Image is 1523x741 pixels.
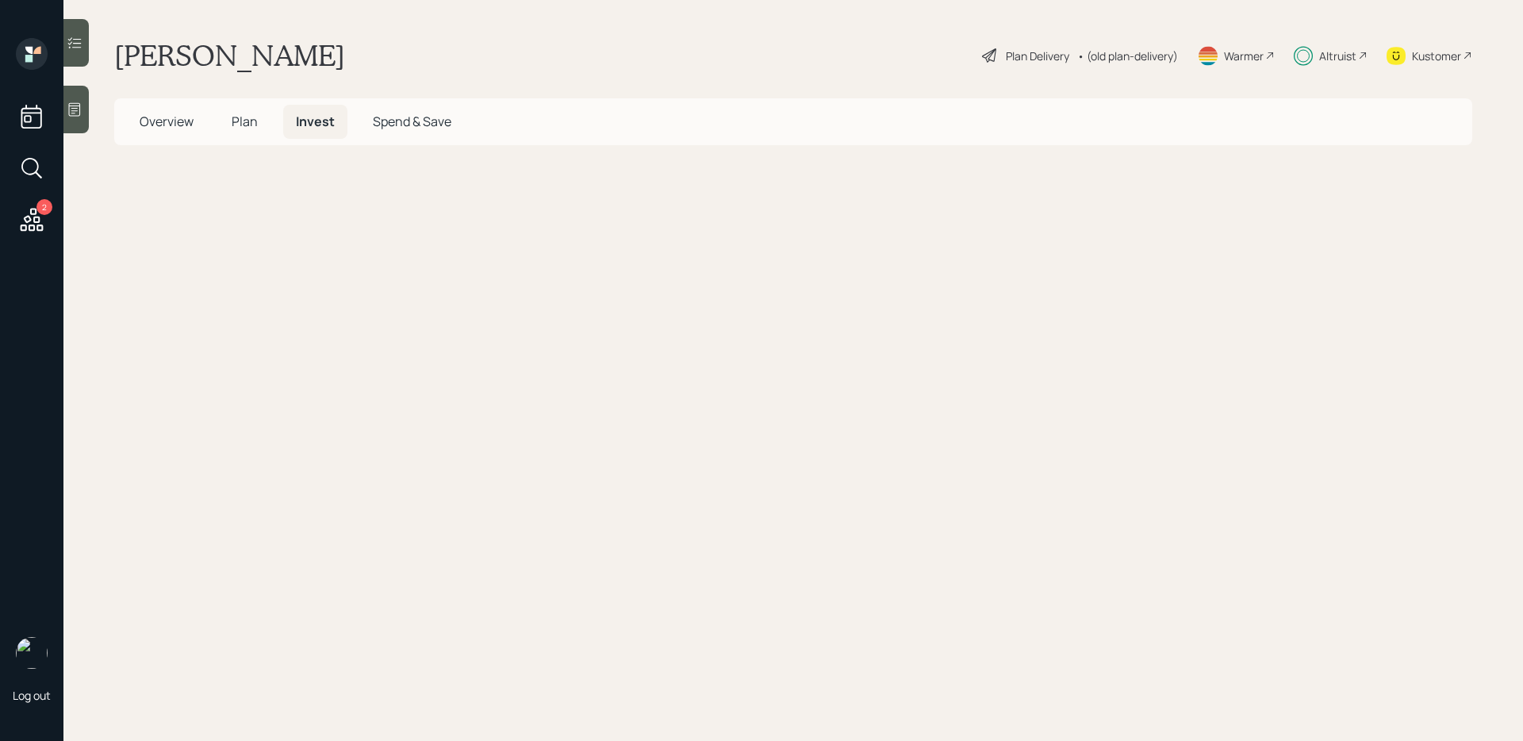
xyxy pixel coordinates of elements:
[1319,48,1356,64] div: Altruist
[140,113,194,130] span: Overview
[1412,48,1461,64] div: Kustomer
[36,199,52,215] div: 2
[232,113,258,130] span: Plan
[373,113,451,130] span: Spend & Save
[16,637,48,669] img: sami-boghos-headshot.png
[1006,48,1069,64] div: Plan Delivery
[296,113,335,130] span: Invest
[13,688,51,703] div: Log out
[1224,48,1264,64] div: Warmer
[114,38,345,73] h1: [PERSON_NAME]
[1077,48,1178,64] div: • (old plan-delivery)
